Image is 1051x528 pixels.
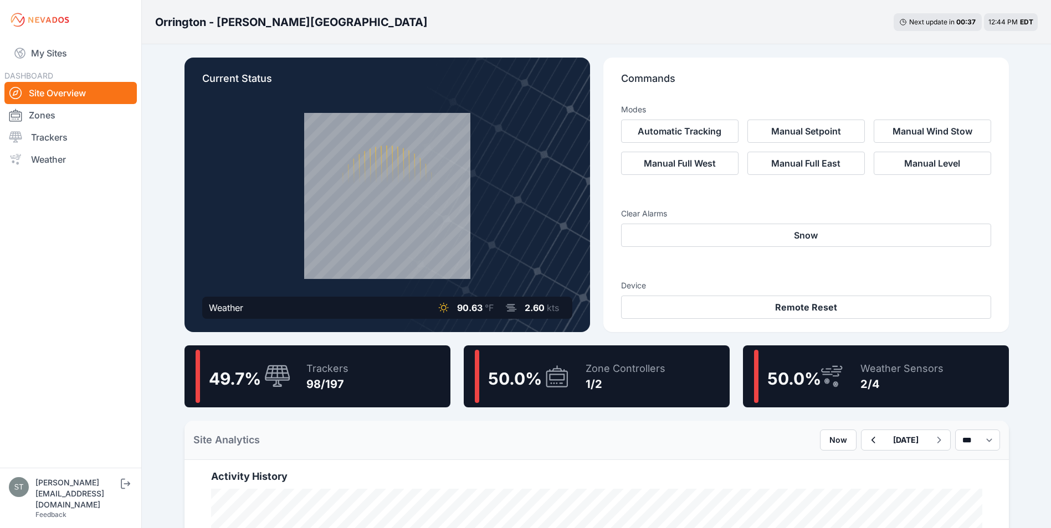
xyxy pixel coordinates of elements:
[621,280,991,291] h3: Device
[457,302,483,313] span: 90.63
[860,361,944,376] div: Weather Sensors
[747,120,865,143] button: Manual Setpoint
[35,510,66,519] a: Feedback
[4,148,137,170] a: Weather
[743,345,1009,407] a: 50.0%Weather Sensors2/4
[155,14,428,30] h3: Orrington - [PERSON_NAME][GEOGRAPHIC_DATA]
[306,361,348,376] div: Trackers
[1020,18,1033,26] span: EDT
[621,152,739,175] button: Manual Full West
[874,120,991,143] button: Manual Wind Stow
[747,152,865,175] button: Manual Full East
[202,71,572,95] p: Current Status
[184,345,450,407] a: 49.7%Trackers98/197
[874,152,991,175] button: Manual Level
[525,302,545,313] span: 2.60
[155,8,428,37] nav: Breadcrumb
[4,40,137,66] a: My Sites
[621,104,646,115] h3: Modes
[988,18,1018,26] span: 12:44 PM
[211,469,982,484] h2: Activity History
[9,11,71,29] img: Nevados
[956,18,976,27] div: 00 : 37
[767,369,821,389] span: 50.0 %
[488,369,542,389] span: 50.0 %
[9,477,29,497] img: steve@nevados.solar
[586,376,665,392] div: 1/2
[621,71,991,95] p: Commands
[485,302,494,313] span: °F
[586,361,665,376] div: Zone Controllers
[820,429,857,451] button: Now
[209,301,243,314] div: Weather
[4,71,53,80] span: DASHBOARD
[193,432,260,448] h2: Site Analytics
[4,82,137,104] a: Site Overview
[35,477,119,510] div: [PERSON_NAME][EMAIL_ADDRESS][DOMAIN_NAME]
[306,376,348,392] div: 98/197
[547,302,559,313] span: kts
[621,208,991,219] h3: Clear Alarms
[860,376,944,392] div: 2/4
[909,18,955,26] span: Next update in
[464,345,730,407] a: 50.0%Zone Controllers1/2
[621,224,991,247] button: Snow
[884,430,927,450] button: [DATE]
[621,296,991,319] button: Remote Reset
[209,369,261,389] span: 49.7 %
[621,120,739,143] button: Automatic Tracking
[4,104,137,126] a: Zones
[4,126,137,148] a: Trackers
